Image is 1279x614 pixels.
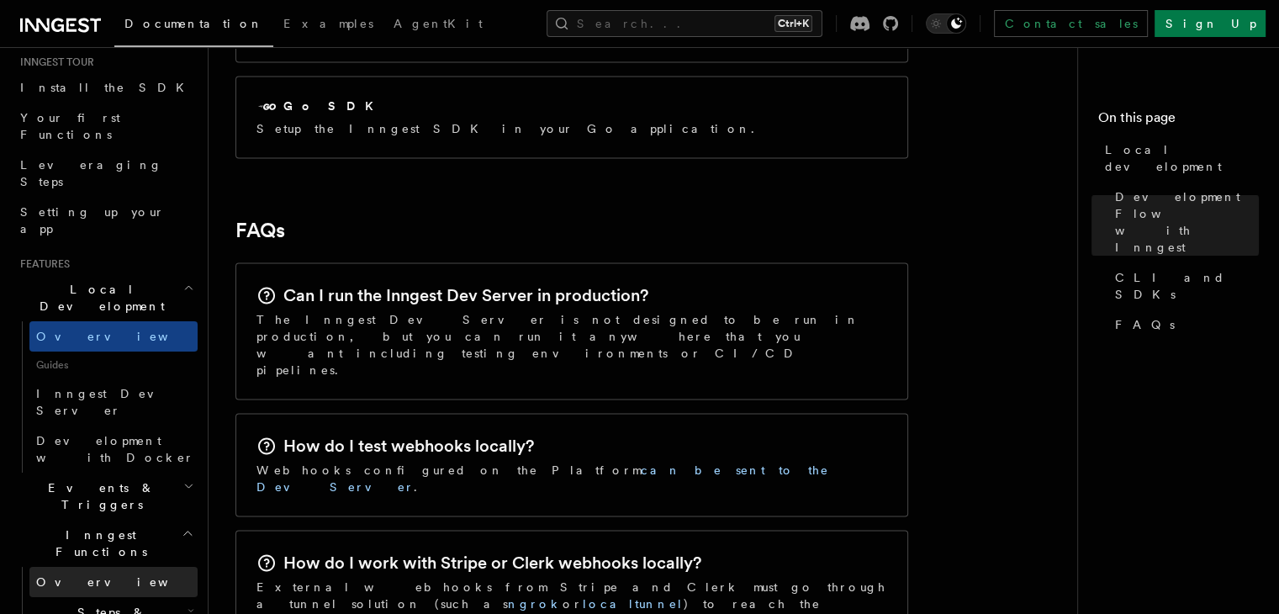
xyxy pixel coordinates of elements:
[114,5,273,47] a: Documentation
[1115,316,1175,333] span: FAQs
[235,219,285,242] a: FAQs
[283,98,383,114] h2: Go SDK
[1098,135,1259,182] a: Local development
[774,15,812,32] kbd: Ctrl+K
[508,597,563,611] a: ngrok
[13,274,198,321] button: Local Development
[1155,10,1266,37] a: Sign Up
[13,103,198,150] a: Your first Functions
[20,158,162,188] span: Leveraging Steps
[13,150,198,197] a: Leveraging Steps
[13,281,183,315] span: Local Development
[36,575,209,589] span: Overview
[1105,141,1259,175] span: Local development
[1108,310,1259,340] a: FAQs
[394,17,483,30] span: AgentKit
[13,527,182,560] span: Inngest Functions
[994,10,1148,37] a: Contact sales
[273,5,383,45] a: Examples
[256,311,887,378] p: The Inngest Dev Server is not designed to be run in production, but you can run it anywhere that ...
[1098,108,1259,135] h4: On this page
[13,473,198,520] button: Events & Triggers
[235,76,908,158] a: Go SDKSetup the Inngest SDK in your Go application.
[13,197,198,244] a: Setting up your app
[29,567,198,597] a: Overview
[20,81,194,94] span: Install the SDK
[1115,188,1259,256] span: Development Flow with Inngest
[283,434,534,458] h2: How do I test webhooks locally?
[13,479,183,513] span: Events & Triggers
[283,17,373,30] span: Examples
[13,520,198,567] button: Inngest Functions
[547,10,822,37] button: Search...Ctrl+K
[256,463,829,494] a: can be sent to the Dev Server
[29,352,198,378] span: Guides
[283,551,701,574] h2: How do I work with Stripe or Clerk webhooks locally?
[36,330,209,343] span: Overview
[1108,262,1259,310] a: CLI and SDKs
[124,17,263,30] span: Documentation
[1108,182,1259,262] a: Development Flow with Inngest
[36,387,180,417] span: Inngest Dev Server
[29,378,198,426] a: Inngest Dev Server
[1115,269,1259,303] span: CLI and SDKs
[13,72,198,103] a: Install the SDK
[256,120,764,137] p: Setup the Inngest SDK in your Go application.
[383,5,493,45] a: AgentKit
[29,321,198,352] a: Overview
[20,111,120,141] span: Your first Functions
[926,13,966,34] button: Toggle dark mode
[29,426,198,473] a: Development with Docker
[283,283,648,307] h2: Can I run the Inngest Dev Server in production?
[13,56,94,69] span: Inngest tour
[256,462,887,495] p: Webhooks configured on the Platform .
[583,597,684,611] a: localtunnel
[36,434,194,464] span: Development with Docker
[13,321,198,473] div: Local Development
[20,205,165,236] span: Setting up your app
[13,257,70,271] span: Features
